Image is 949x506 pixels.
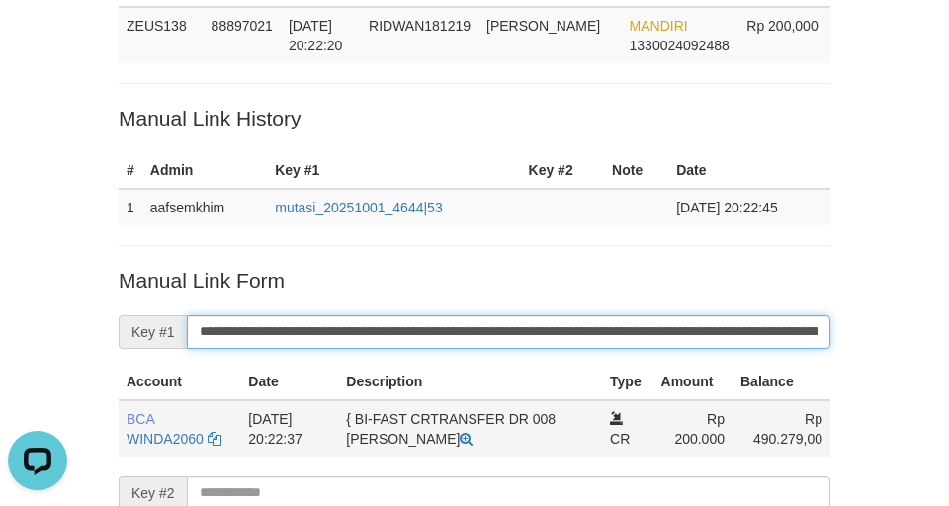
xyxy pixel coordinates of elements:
[369,18,471,34] span: RIDWAN181219
[8,8,67,67] button: Open LiveChat chat widget
[127,431,204,447] a: WINDA2060
[142,152,267,189] th: Admin
[240,364,338,400] th: Date
[142,189,267,225] td: aafsemkhim
[668,189,830,225] td: [DATE] 20:22:45
[119,315,187,349] span: Key #1
[602,364,652,400] th: Type
[653,400,733,457] td: Rp 200.000
[119,152,142,189] th: #
[119,266,830,295] p: Manual Link Form
[486,18,600,34] span: [PERSON_NAME]
[119,364,240,400] th: Account
[521,152,605,189] th: Key #2
[630,38,730,53] span: Copy 1330024092488 to clipboard
[119,7,204,63] td: ZEUS138
[289,18,343,53] span: [DATE] 20:22:20
[267,152,520,189] th: Key #1
[338,400,602,457] td: { BI-FAST CRTRANSFER DR 008 [PERSON_NAME]
[240,400,338,457] td: [DATE] 20:22:37
[746,18,818,34] span: Rp 200,000
[653,364,733,400] th: Amount
[733,400,830,457] td: Rp 490.279,00
[604,152,668,189] th: Note
[119,189,142,225] td: 1
[275,200,442,215] a: mutasi_20251001_4644|53
[127,411,154,427] span: BCA
[733,364,830,400] th: Balance
[208,431,221,447] a: Copy WINDA2060 to clipboard
[204,7,281,63] td: 88897021
[119,104,830,132] p: Manual Link History
[630,18,688,34] span: MANDIRI
[668,152,830,189] th: Date
[610,431,630,447] span: CR
[338,364,602,400] th: Description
